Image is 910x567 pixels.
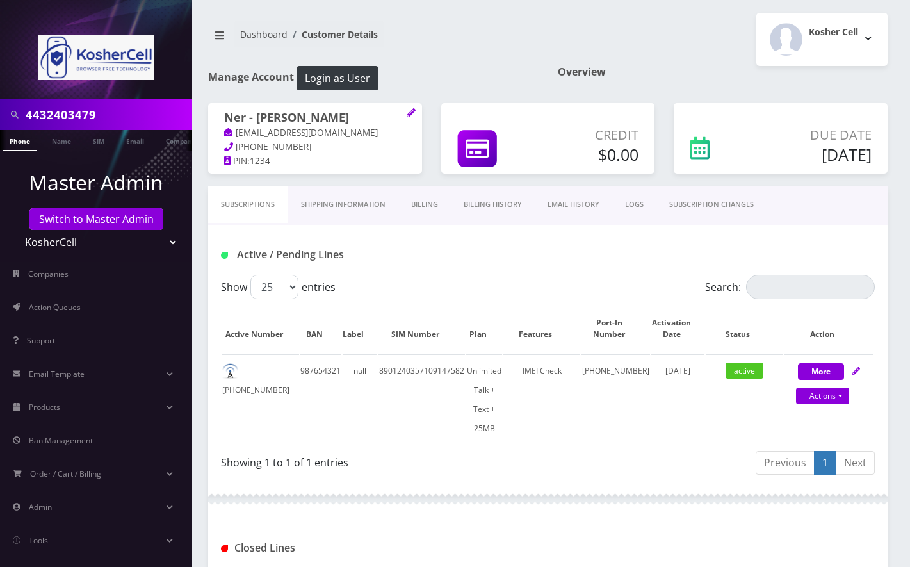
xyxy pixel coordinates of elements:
th: Label: activate to sort column ascending [343,304,377,353]
input: Search in Company [26,103,189,127]
td: 8901240357109147582 [378,354,465,445]
a: Dashboard [240,28,288,40]
a: Phone [3,130,37,151]
button: More [798,363,844,380]
th: Activation Date: activate to sort column ascending [651,304,704,353]
img: Closed Lines [221,545,228,552]
a: 1 [814,451,836,475]
span: Support [27,335,55,346]
h1: Manage Account [208,66,539,90]
label: Search: [705,275,875,299]
td: null [343,354,377,445]
h1: Overview [558,66,888,78]
li: Customer Details [288,28,378,41]
span: 1234 [250,155,270,167]
th: Port-In Number: activate to sort column ascending [581,304,650,353]
div: Showing 1 to 1 of 1 entries [221,450,539,470]
td: [PHONE_NUMBER] [222,354,299,445]
img: default.png [222,363,238,379]
span: Companies [28,268,69,279]
img: Active / Pending Lines [221,252,228,259]
a: Actions [796,388,849,404]
a: EMAIL HISTORY [535,186,612,223]
span: [PHONE_NUMBER] [236,141,311,152]
th: Action: activate to sort column ascending [784,304,873,353]
span: Email Template [29,368,85,379]
span: active [726,363,763,379]
th: Plan: activate to sort column ascending [466,304,502,353]
th: BAN: activate to sort column ascending [300,304,341,353]
span: Ban Management [29,435,93,446]
span: Order / Cart / Billing [30,468,101,479]
h1: Ner - [PERSON_NAME] [224,111,406,126]
label: Show entries [221,275,336,299]
img: KosherCell [38,35,154,80]
a: [EMAIL_ADDRESS][DOMAIN_NAME] [224,127,378,140]
button: Kosher Cell [756,13,888,66]
a: Email [120,130,150,150]
th: Active Number: activate to sort column ascending [222,304,299,353]
span: Products [29,402,60,413]
a: Shipping Information [288,186,398,223]
a: LOGS [612,186,656,223]
a: Login as User [294,70,378,84]
a: Billing [398,186,451,223]
span: [DATE] [665,365,690,376]
input: Search: [746,275,875,299]
a: Switch to Master Admin [29,208,163,230]
span: Action Queues [29,302,81,313]
p: Credit [540,126,638,145]
h2: Kosher Cell [809,27,858,38]
a: Previous [756,451,815,475]
th: SIM Number: activate to sort column ascending [378,304,465,353]
h5: $0.00 [540,145,638,164]
th: Status: activate to sort column ascending [706,304,783,353]
td: [PHONE_NUMBER] [581,354,650,445]
span: Admin [29,502,52,513]
select: Showentries [250,275,298,299]
nav: breadcrumb [208,21,539,58]
a: Company [159,130,202,150]
a: Billing History [451,186,535,223]
a: PIN: [224,155,250,168]
th: Features: activate to sort column ascending [503,304,580,353]
a: Name [45,130,77,150]
h1: Closed Lines [221,542,426,554]
p: Due Date [757,126,872,145]
h1: Active / Pending Lines [221,249,426,261]
td: Unlimited Talk + Text + 25MB [466,354,502,445]
div: IMEI Check [503,361,580,381]
td: 987654321 [300,354,341,445]
a: Subscriptions [208,186,288,223]
a: SIM [86,130,111,150]
h5: [DATE] [757,145,872,164]
a: Next [836,451,875,475]
a: SUBSCRIPTION CHANGES [656,186,767,223]
button: Login as User [297,66,378,90]
span: Tools [29,535,48,546]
